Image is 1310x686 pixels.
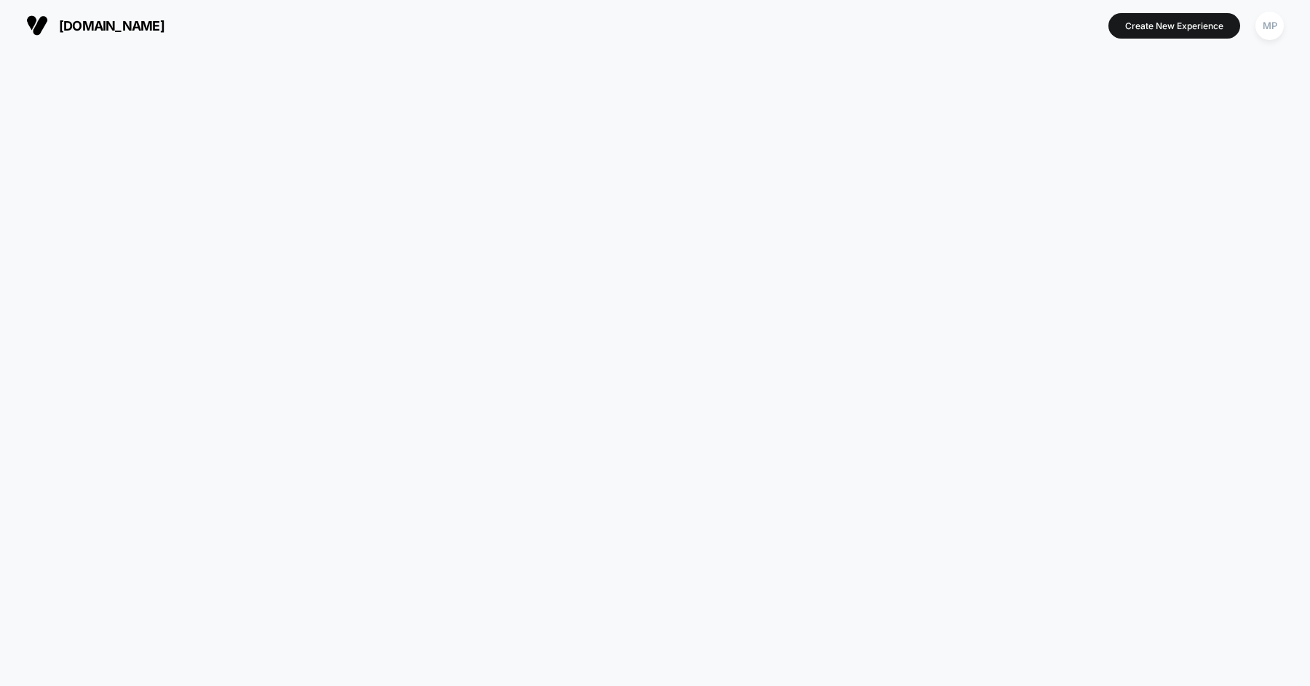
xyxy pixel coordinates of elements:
img: Visually logo [26,15,48,36]
button: [DOMAIN_NAME] [22,14,169,37]
button: MP [1251,11,1288,41]
div: MP [1255,12,1284,40]
button: Create New Experience [1108,13,1240,39]
span: [DOMAIN_NAME] [59,18,164,33]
